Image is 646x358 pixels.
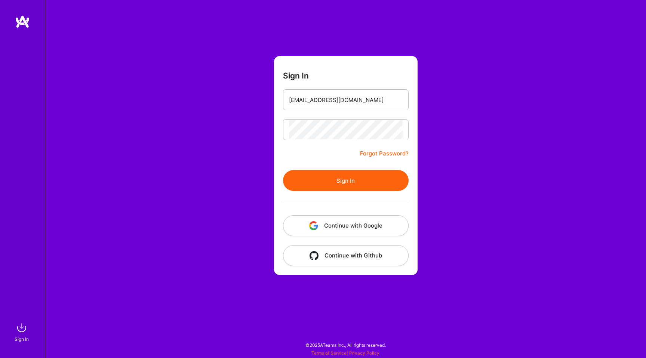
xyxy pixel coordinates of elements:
[311,350,379,356] span: |
[360,149,409,158] a: Forgot Password?
[283,170,409,191] button: Sign In
[15,335,29,343] div: Sign In
[14,320,29,335] img: sign in
[283,245,409,266] button: Continue with Github
[289,90,403,109] input: Email...
[283,215,409,236] button: Continue with Google
[16,320,29,343] a: sign inSign In
[310,251,319,260] img: icon
[45,336,646,354] div: © 2025 ATeams Inc., All rights reserved.
[309,221,318,230] img: icon
[283,71,309,80] h3: Sign In
[15,15,30,28] img: logo
[311,350,347,356] a: Terms of Service
[349,350,379,356] a: Privacy Policy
